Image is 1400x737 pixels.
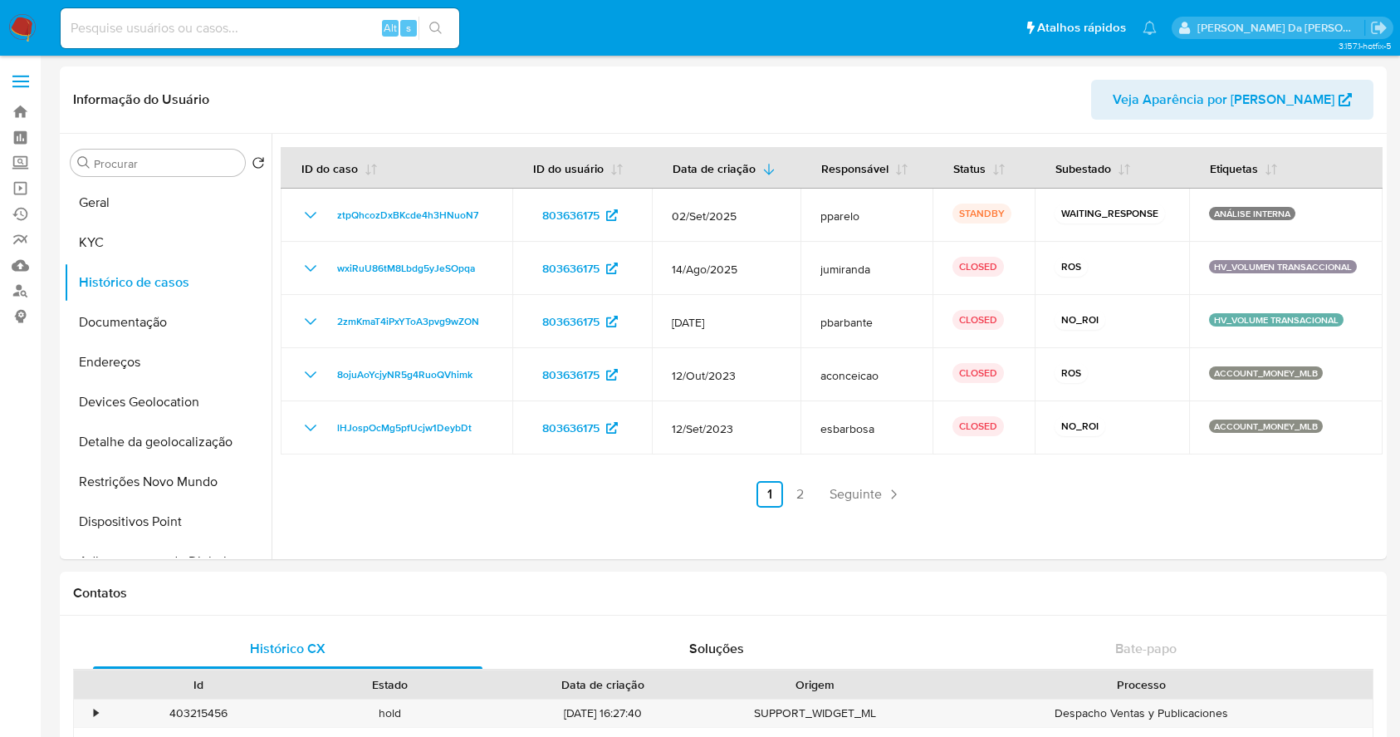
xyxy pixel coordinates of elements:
div: 403215456 [103,700,295,727]
span: Veja Aparência por [PERSON_NAME] [1113,80,1334,120]
p: patricia.varelo@mercadopago.com.br [1197,20,1365,36]
div: SUPPORT_WIDGET_ML [719,700,911,727]
a: Sair [1370,19,1388,37]
button: Detalhe da geolocalização [64,422,272,462]
span: Histórico CX [250,639,326,658]
span: Alt [384,20,397,36]
button: Procurar [77,156,91,170]
span: Soluções [689,639,744,658]
button: Histórico de casos [64,263,272,302]
button: Devices Geolocation [64,382,272,422]
div: [DATE] 16:27:40 [486,700,719,727]
input: Procurar [94,156,238,171]
div: Processo [923,676,1361,693]
div: Despacho Ventas y Publicaciones [911,700,1373,727]
button: Endereços [64,342,272,382]
button: Restrições Novo Mundo [64,462,272,502]
div: Estado [306,676,475,693]
button: Documentação [64,302,272,342]
button: Geral [64,183,272,223]
div: • [94,705,98,721]
button: Retornar ao pedido padrão [252,156,265,174]
span: Bate-papo [1115,639,1177,658]
div: Id [115,676,283,693]
a: Notificações [1143,21,1157,35]
button: Veja Aparência por [PERSON_NAME] [1091,80,1373,120]
div: Data de criação [497,676,707,693]
h1: Informação do Usuário [73,91,209,108]
button: Adiantamentos de Dinheiro [64,542,272,582]
span: s [406,20,411,36]
div: Origem [731,676,899,693]
input: Pesquise usuários ou casos... [61,17,459,39]
button: KYC [64,223,272,263]
button: search-icon [419,17,453,40]
span: Atalhos rápidos [1037,19,1126,37]
button: Dispositivos Point [64,502,272,542]
div: hold [295,700,487,727]
h1: Contatos [73,585,1373,602]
